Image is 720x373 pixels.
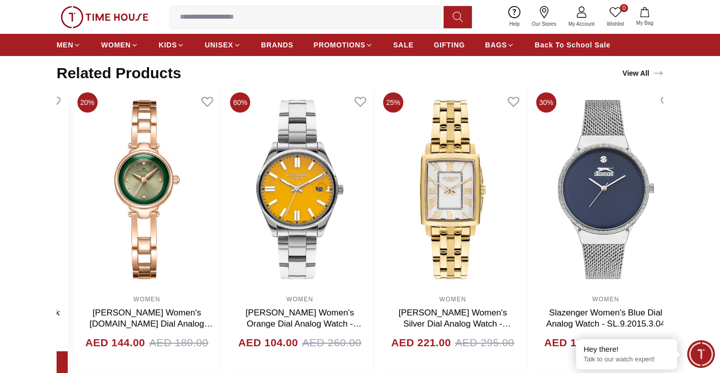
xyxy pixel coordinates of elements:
a: WOMEN [439,296,466,303]
h4: AED 168.00 [544,335,604,351]
span: PROMOTIONS [314,40,366,50]
h4: AED 144.00 [85,335,145,351]
span: KIDS [159,40,177,50]
span: MEN [57,40,73,50]
p: Talk to our watch expert! [584,355,669,364]
a: WOMEN [592,296,619,303]
span: My Account [564,20,599,28]
span: 0 [620,4,628,12]
a: WOMEN [133,296,160,303]
span: GIFTING [434,40,465,50]
h2: Related Products [57,64,181,82]
span: AED 180.00 [149,335,208,351]
a: BAGS [485,36,514,54]
span: WOMEN [101,40,131,50]
a: [PERSON_NAME] Women's [DOMAIN_NAME] Dial Analog Watch - K23516-RBKH [89,308,213,340]
h4: AED 221.00 [391,335,451,351]
img: ... [61,6,149,28]
span: My Bag [632,19,657,27]
a: BRANDS [261,36,294,54]
a: WOMEN [286,296,313,303]
div: View All [622,68,663,78]
a: 0Wishlist [601,4,630,30]
div: Chat Widget [687,340,715,368]
a: Our Stores [526,4,562,30]
a: [PERSON_NAME] Women's Silver Dial Analog Watch - LC07940.130 [399,308,511,340]
span: 25% [383,92,403,113]
span: AED 260.00 [302,335,361,351]
span: Help [505,20,524,28]
a: View All [620,66,665,80]
span: 20% [77,92,98,113]
img: Kenneth Scott Women's O.Green Dial Analog Watch - K23516-RBKH [73,88,221,290]
a: Help [503,4,526,30]
a: KIDS [159,36,184,54]
a: Back To School Sale [535,36,610,54]
span: UNISEX [205,40,233,50]
a: SALE [393,36,413,54]
span: BRANDS [261,40,294,50]
div: Hey there! [584,344,669,354]
span: BAGS [485,40,507,50]
a: UNISEX [205,36,241,54]
span: AED 240.00 [608,335,667,351]
span: Wishlist [603,20,628,28]
span: AED 295.00 [455,335,514,351]
a: WOMEN [101,36,138,54]
span: 30% [536,92,556,113]
img: Slazenger Women's Blue Dial Analog Watch - SL.9.2015.3.04 [532,88,680,290]
a: PROMOTIONS [314,36,373,54]
h4: AED 104.00 [238,335,298,351]
a: [PERSON_NAME] Women's Orange Dial Analog Watch - LC07566.380 [246,308,361,340]
span: 60% [230,92,251,113]
a: MEN [57,36,81,54]
a: Slazenger Women's Blue Dial Analog Watch - SL.9.2015.3.04 [546,308,665,329]
span: Our Stores [528,20,560,28]
img: Lee Cooper Women's Silver Dial Analog Watch - LC07940.130 [379,88,526,290]
span: SALE [393,40,413,50]
button: My Bag [630,5,659,29]
img: Lee Cooper Women's Orange Dial Analog Watch - LC07566.380 [226,88,374,290]
a: GIFTING [434,36,465,54]
span: Back To School Sale [535,40,610,50]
